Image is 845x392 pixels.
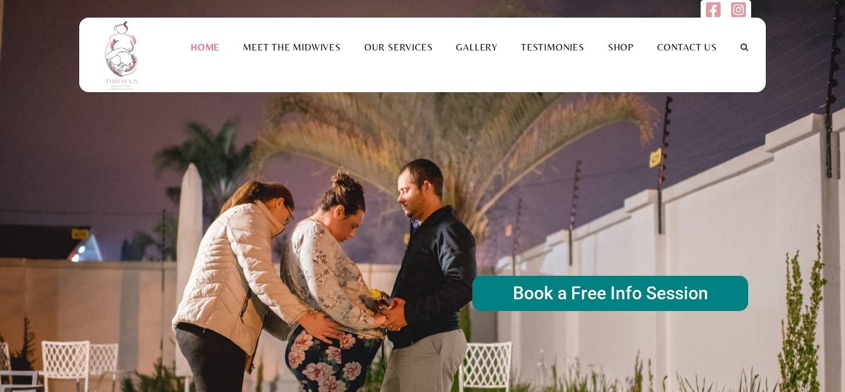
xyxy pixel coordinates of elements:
[444,42,509,53] a: Gallery
[731,8,746,21] a: Follow us on Instagram
[231,42,353,53] a: Meet the Midwives
[97,18,150,92] img: This is us practice
[353,42,445,53] a: Our Services
[706,1,721,18] img: facebook-square.svg
[179,42,231,53] a: Home
[509,42,596,53] a: Testimonies
[731,1,746,18] img: instagram-square.svg
[472,276,748,311] rs-layer: Book a Free Info Session
[645,42,729,53] a: Contact Us
[596,42,645,53] a: Shop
